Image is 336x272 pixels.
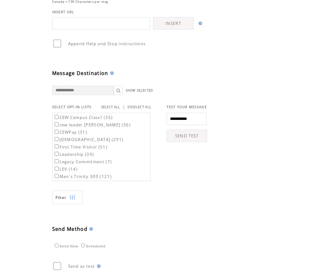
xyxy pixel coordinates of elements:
[55,159,59,163] input: Legacy Commitment (7)
[53,122,131,128] label: cew leader [PERSON_NAME] (36)
[53,166,78,172] label: LEV (14)
[53,115,113,120] label: CEW Campus Class? (55)
[55,137,59,141] input: [DEMOGRAPHIC_DATA] (291)
[68,41,146,46] span: Append Help and Stop instructions
[95,264,101,268] img: help.gif
[81,243,85,247] input: Scheduled
[197,22,202,25] img: help.gif
[68,263,95,269] span: Send as test
[55,243,59,247] input: Send Now
[53,137,124,142] label: [DEMOGRAPHIC_DATA] (291)
[101,105,120,109] a: SELECT ALL
[55,122,59,126] input: cew leader [PERSON_NAME] (36)
[52,105,92,109] span: SELECT OPT-IN LISTS
[55,167,59,171] input: LEV (14)
[128,105,151,109] a: DESELECT ALL
[167,105,207,109] span: TEST YOUR MESSAGE
[53,152,94,157] label: Leadership (39)
[52,226,88,232] span: Send Method
[53,159,112,164] label: Legacy Commitment (7)
[55,174,59,178] input: Men`s Trinity 300 (121)
[52,190,83,204] a: Filter
[52,70,108,77] span: Message Destination
[153,17,194,30] a: INSERT
[53,244,78,248] label: Send Now
[70,191,75,204] img: filters.png
[123,104,125,110] span: |
[56,195,67,200] span: Show filters
[52,10,75,14] span: INSERT URL
[55,144,59,148] input: First Time Visitor (51)
[55,152,59,156] input: Leadership (39)
[108,71,114,75] img: help.gif
[79,244,106,248] label: Scheduled
[53,129,87,135] label: CEWPay (31)
[87,227,93,231] img: help.gif
[55,130,59,134] input: CEWPay (31)
[126,89,153,93] a: SHOW SELECTED
[167,130,207,142] a: SEND TEST
[55,115,59,119] input: CEW Campus Class? (55)
[53,144,108,150] label: First Time Visitor (51)
[53,174,112,179] label: Men`s Trinity 300 (121)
